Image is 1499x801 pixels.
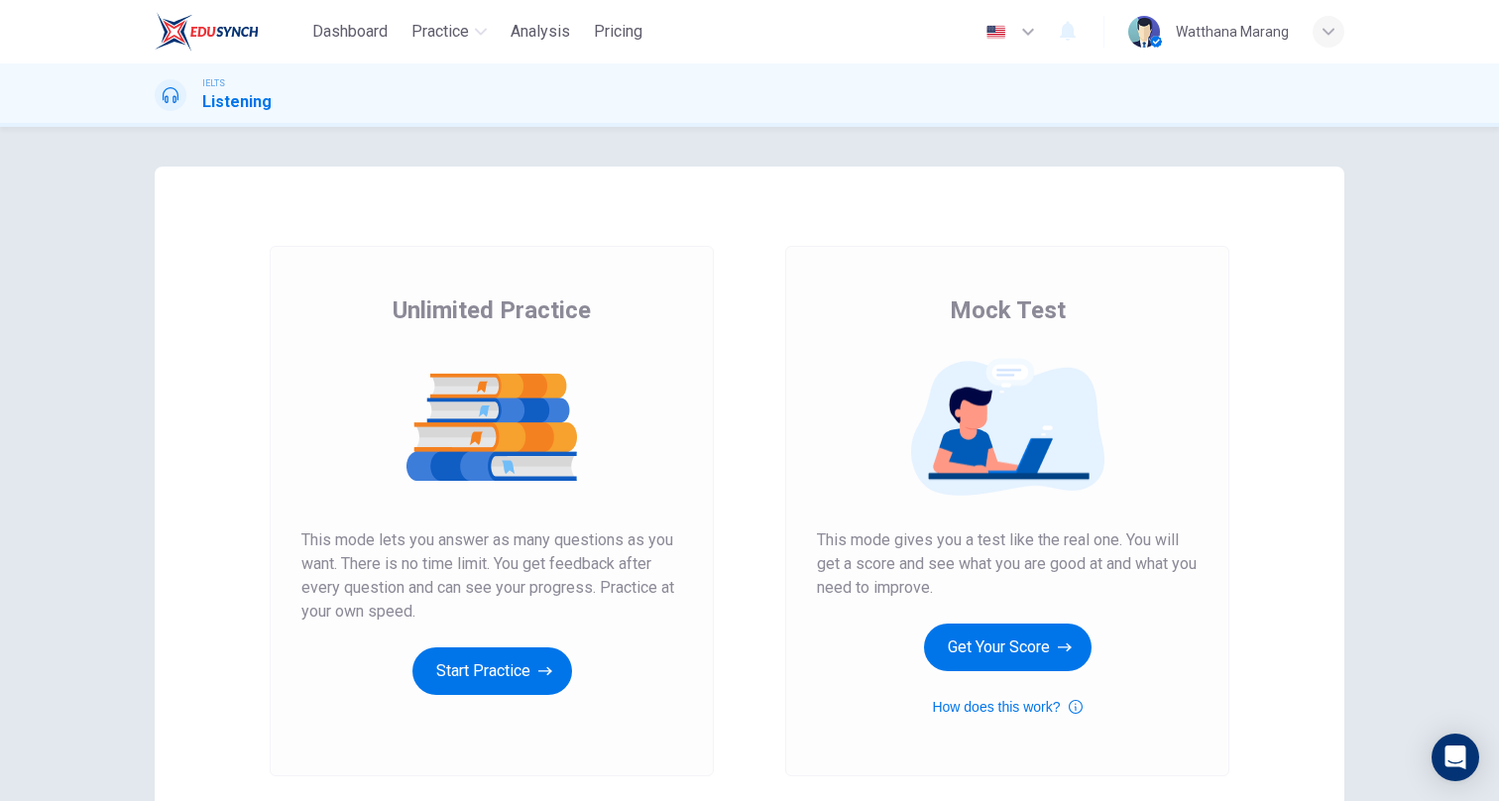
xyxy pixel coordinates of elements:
a: EduSynch logo [155,12,304,52]
div: Watthana Marang [1176,20,1289,44]
button: Get Your Score [924,624,1092,671]
span: Analysis [511,20,570,44]
span: Unlimited Practice [393,294,591,326]
button: Practice [404,14,495,50]
span: This mode lets you answer as many questions as you want. There is no time limit. You get feedback... [301,528,682,624]
button: Analysis [503,14,578,50]
span: Mock Test [950,294,1066,326]
img: Profile picture [1128,16,1160,48]
img: EduSynch logo [155,12,259,52]
div: Open Intercom Messenger [1432,734,1479,781]
span: IELTS [202,76,225,90]
h1: Listening [202,90,272,114]
span: Pricing [594,20,642,44]
button: Dashboard [304,14,396,50]
span: This mode gives you a test like the real one. You will get a score and see what you are good at a... [817,528,1198,600]
button: Start Practice [412,647,572,695]
img: en [983,25,1008,40]
button: How does this work? [932,695,1082,719]
span: Practice [411,20,469,44]
button: Pricing [586,14,650,50]
span: Dashboard [312,20,388,44]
